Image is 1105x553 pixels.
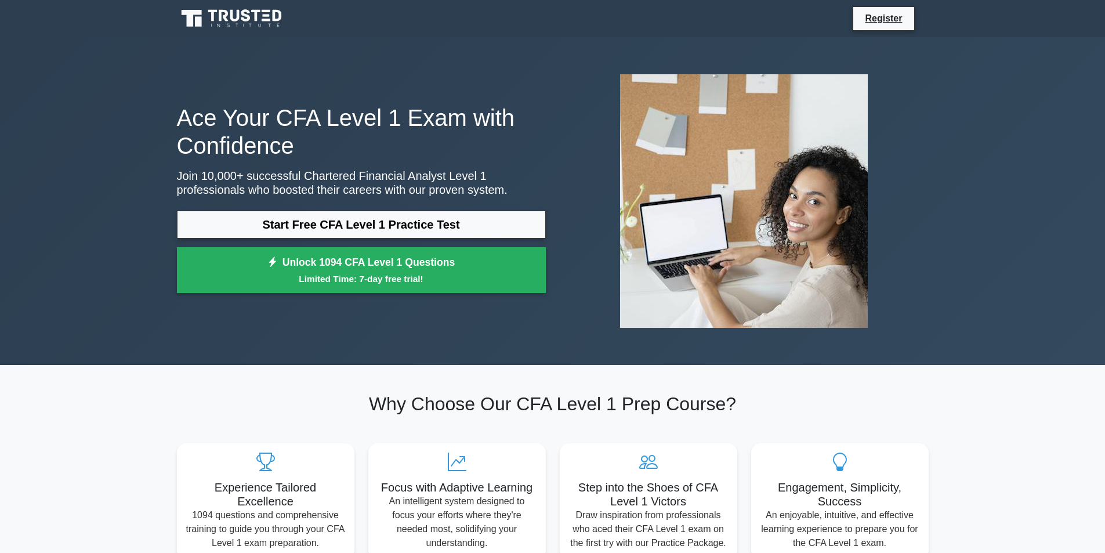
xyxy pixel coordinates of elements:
[177,169,546,197] p: Join 10,000+ successful Chartered Financial Analyst Level 1 professionals who boosted their caree...
[858,11,909,26] a: Register
[177,393,929,415] h2: Why Choose Our CFA Level 1 Prep Course?
[177,104,546,160] h1: Ace Your CFA Level 1 Exam with Confidence
[378,494,537,550] p: An intelligent system designed to focus your efforts where they're needed most, solidifying your ...
[191,272,531,285] small: Limited Time: 7-day free trial!
[760,508,919,550] p: An enjoyable, intuitive, and effective learning experience to prepare you for the CFA Level 1 exam.
[186,480,345,508] h5: Experience Tailored Excellence
[177,247,546,294] a: Unlock 1094 CFA Level 1 QuestionsLimited Time: 7-day free trial!
[186,508,345,550] p: 1094 questions and comprehensive training to guide you through your CFA Level 1 exam preparation.
[760,480,919,508] h5: Engagement, Simplicity, Success
[569,508,728,550] p: Draw inspiration from professionals who aced their CFA Level 1 exam on the first try with our Pra...
[378,480,537,494] h5: Focus with Adaptive Learning
[569,480,728,508] h5: Step into the Shoes of CFA Level 1 Victors
[177,211,546,238] a: Start Free CFA Level 1 Practice Test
